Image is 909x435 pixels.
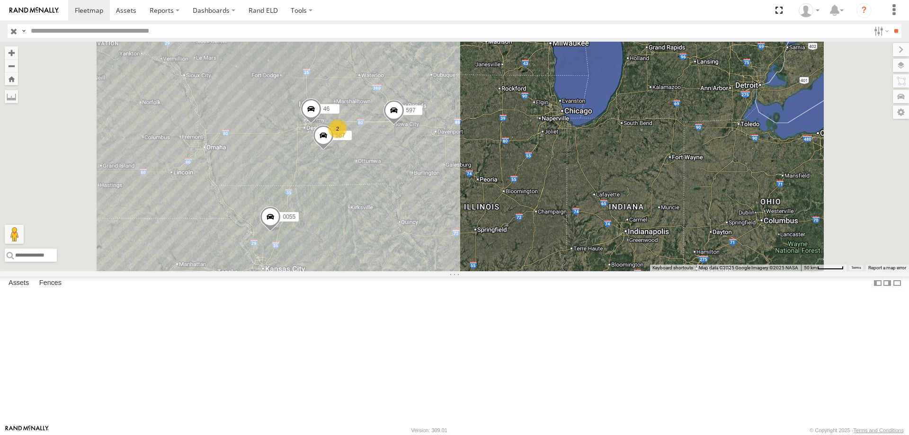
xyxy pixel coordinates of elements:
button: Zoom out [5,59,18,72]
div: © Copyright 2025 - [810,427,904,433]
span: 0055 [283,213,295,220]
label: Search Filter Options [870,24,891,38]
button: Drag Pegman onto the map to open Street View [5,225,24,244]
span: 50 km [804,265,817,270]
span: 587 [336,132,345,139]
label: Map Settings [893,106,909,119]
div: 2 [328,119,347,138]
button: Map Scale: 50 km per 52 pixels [801,265,847,271]
label: Assets [4,276,34,290]
label: Search Query [20,24,27,38]
img: rand-logo.svg [9,7,59,14]
span: Map data ©2025 Google Imagery ©2025 NASA [699,265,798,270]
a: Terms and Conditions [854,427,904,433]
i: ? [856,3,872,18]
span: 46 [323,106,330,112]
label: Fences [35,276,66,290]
button: Zoom in [5,46,18,59]
a: Terms (opens in new tab) [851,266,861,270]
a: Report a map error [868,265,906,270]
button: Zoom Home [5,72,18,85]
a: Visit our Website [5,426,49,435]
div: Chase Tanke [795,3,823,18]
label: Dock Summary Table to the Right [882,276,892,290]
button: Keyboard shortcuts [652,265,693,271]
label: Measure [5,90,18,103]
label: Hide Summary Table [892,276,902,290]
span: 597 [406,107,416,114]
label: Dock Summary Table to the Left [873,276,882,290]
div: Version: 309.01 [411,427,447,433]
